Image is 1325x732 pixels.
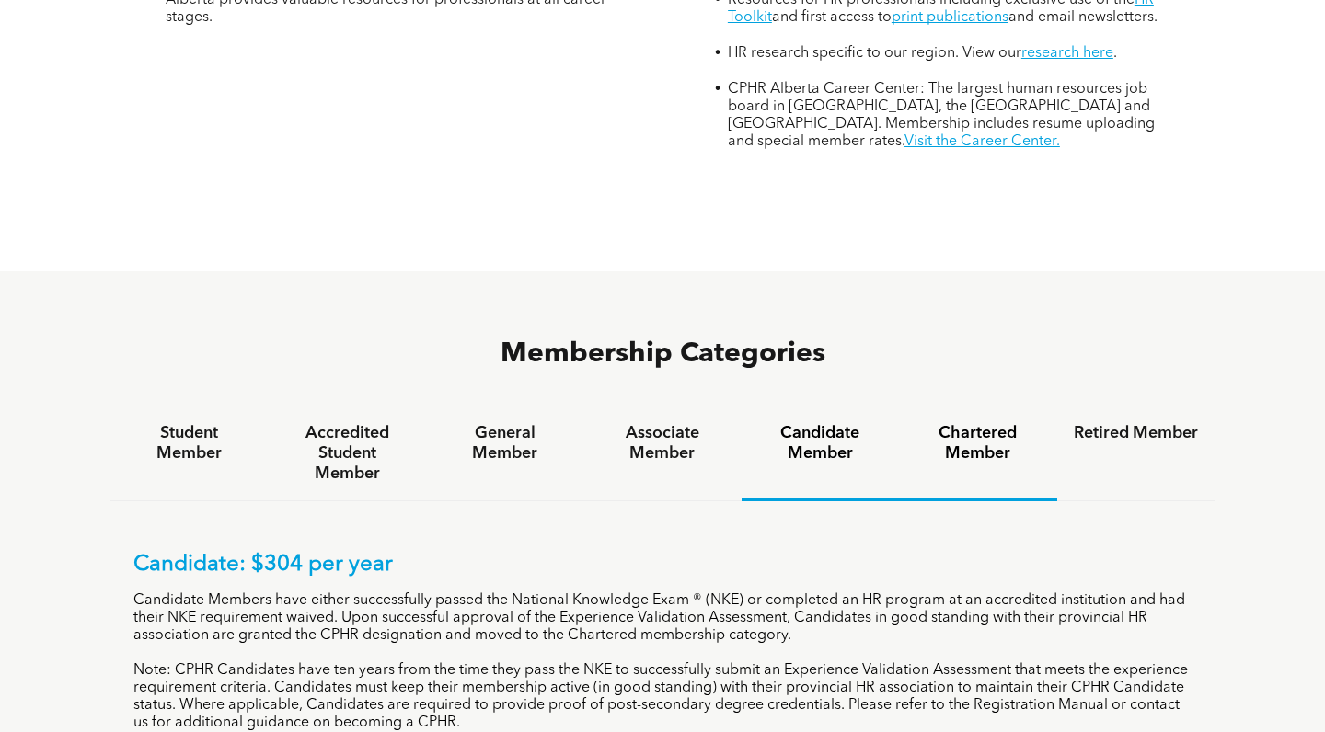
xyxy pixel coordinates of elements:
[133,662,1192,732] p: Note: CPHR Candidates have ten years from the time they pass the NKE to successfully submit an Ex...
[127,423,251,463] h4: Student Member
[1021,46,1113,61] a: research here
[1074,423,1198,443] h4: Retired Member
[284,423,409,484] h4: Accredited Student Member
[443,423,567,463] h4: General Member
[904,134,1060,149] a: Visit the Career Center.
[728,82,1155,149] span: CPHR Alberta Career Center: The largest human resources job board in [GEOGRAPHIC_DATA], the [GEOG...
[133,592,1192,645] p: Candidate Members have either successfully passed the National Knowledge Exam ® (NKE) or complete...
[772,10,892,25] span: and first access to
[133,552,1192,578] p: Candidate: $304 per year
[916,423,1040,463] h4: Chartered Member
[600,423,724,463] h4: Associate Member
[1008,10,1158,25] span: and email newsletters.
[1113,46,1117,61] span: .
[728,46,1021,61] span: HR research specific to our region. View our
[758,423,882,463] h4: Candidate Member
[892,10,1008,25] a: print publications
[501,340,825,368] span: Membership Categories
